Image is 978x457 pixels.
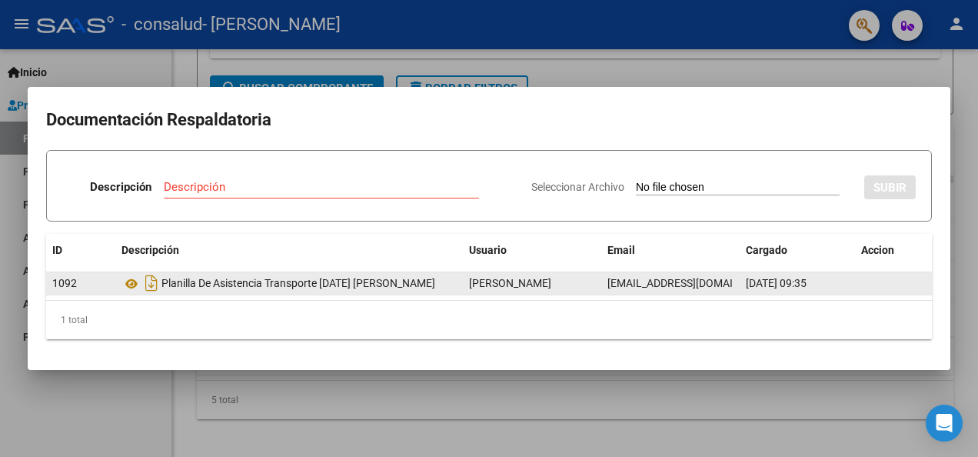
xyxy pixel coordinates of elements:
[469,277,551,289] span: [PERSON_NAME]
[607,277,778,289] span: [EMAIL_ADDRESS][DOMAIN_NAME]
[121,271,457,295] div: Planilla De Asistencia Transporte [DATE] [PERSON_NAME]
[46,234,115,267] datatable-header-cell: ID
[46,301,932,339] div: 1 total
[861,244,894,256] span: Accion
[601,234,740,267] datatable-header-cell: Email
[469,244,507,256] span: Usuario
[607,244,635,256] span: Email
[864,175,916,199] button: SUBIR
[52,277,77,289] span: 1092
[141,271,161,295] i: Descargar documento
[740,234,855,267] datatable-header-cell: Cargado
[926,405,963,442] div: Open Intercom Messenger
[115,234,463,267] datatable-header-cell: Descripción
[463,234,601,267] datatable-header-cell: Usuario
[46,105,932,135] h2: Documentación Respaldatoria
[90,178,151,196] p: Descripción
[855,234,932,267] datatable-header-cell: Accion
[746,244,787,256] span: Cargado
[121,244,179,256] span: Descripción
[52,244,62,256] span: ID
[746,277,807,289] span: [DATE] 09:35
[873,181,906,195] span: SUBIR
[531,181,624,193] span: Seleccionar Archivo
